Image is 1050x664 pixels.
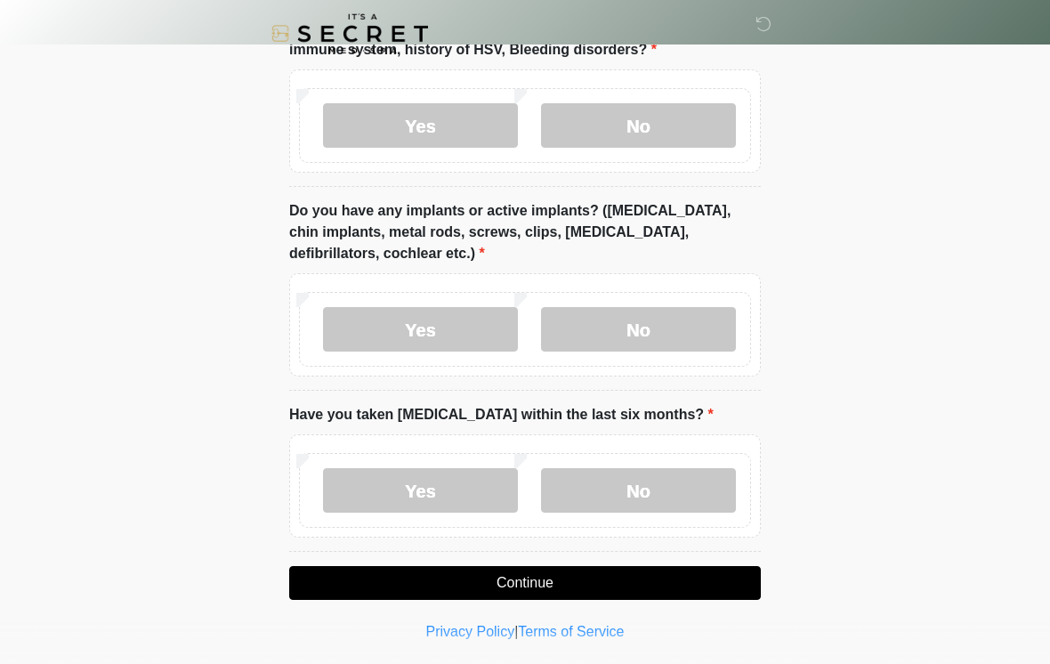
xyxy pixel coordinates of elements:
[541,103,736,148] label: No
[289,200,761,264] label: Do you have any implants or active implants? ([MEDICAL_DATA], chin implants, metal rods, screws, ...
[323,468,518,513] label: Yes
[518,624,624,639] a: Terms of Service
[426,624,515,639] a: Privacy Policy
[271,13,428,53] img: It's A Secret Med Spa Logo
[289,404,714,425] label: Have you taken [MEDICAL_DATA] within the last six months?
[514,624,518,639] a: |
[323,103,518,148] label: Yes
[541,307,736,352] label: No
[323,307,518,352] label: Yes
[541,468,736,513] label: No
[289,566,761,600] button: Continue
